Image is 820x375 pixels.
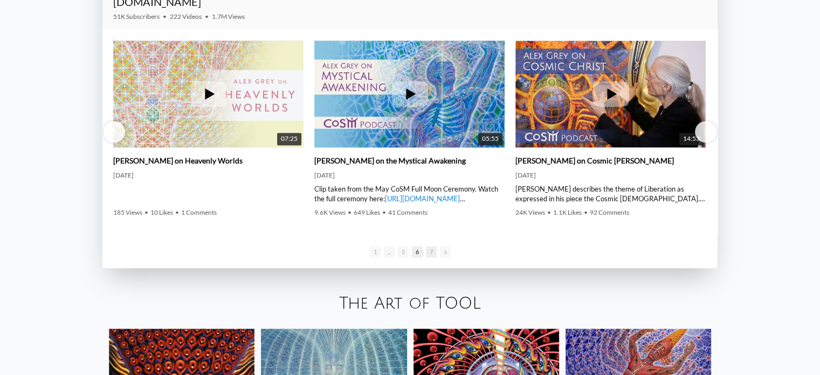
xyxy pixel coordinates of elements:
a: [PERSON_NAME] on Heavenly Worlds [113,156,243,166]
span: • [584,208,588,216]
a: Alex Grey on the Mystical Awakening 05:55 [314,40,505,147]
div: [DATE] [113,171,304,180]
span: 10 Likes [150,208,173,216]
span: 07:25 [277,133,301,145]
img: Alex Grey on the Mystical Awakening [314,22,505,165]
span: 9.6K Views [314,208,346,216]
span: • [547,208,551,216]
img: Alex Grey on Heavenly Worlds [113,22,304,165]
a: Alex Grey on Heavenly Worlds 07:25 [113,40,304,147]
a: [URL][DOMAIN_NAME] [385,194,460,203]
span: • [175,208,179,216]
span: Go to slide 6 [412,246,423,257]
span: 41 Comments [388,208,428,216]
span: 51K Subscribers [113,12,160,21]
div: Previous slide [104,121,125,142]
a: [PERSON_NAME] on the Mystical Awakening [314,156,466,166]
span: Go to slide 1 [370,246,381,257]
span: 92 Comments [590,208,629,216]
div: [DATE] [515,171,706,180]
span: • [144,208,148,216]
div: [DATE] [314,171,505,180]
div: [PERSON_NAME] describes the theme of Liberation as expressed in his piece the Cosmic [DEMOGRAPHIC... [515,184,706,203]
span: • [163,12,167,21]
span: Go to slide 5 [398,246,409,257]
img: Alex Grey on Cosmic Christ [515,22,706,165]
span: 05:55 [478,133,502,145]
div: Clip taken from the May CoSM Full Moon Ceremony. Watch the full ceremony here: | The CoSM Podcast... [314,184,505,203]
span: 1.1K Likes [553,208,582,216]
span: • [205,12,209,21]
span: Go to slide 3 [384,246,395,257]
span: • [348,208,352,216]
a: The Art of TOOL [339,295,481,312]
span: 1.7M Views [212,12,245,21]
a: Alex Grey on Cosmic Christ 14:53 [515,40,706,147]
a: [PERSON_NAME] on Cosmic [PERSON_NAME] [515,156,674,166]
span: • [382,208,386,216]
span: Go to slide 7 [426,246,437,257]
span: 185 Views [113,208,142,216]
span: 649 Likes [354,208,380,216]
span: 1 Comments [181,208,217,216]
div: Next slide [695,121,716,142]
span: 24K Views [515,208,545,216]
span: 222 Videos [170,12,202,21]
span: 14:53 [679,133,704,145]
span: Go to next slide [440,246,451,257]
